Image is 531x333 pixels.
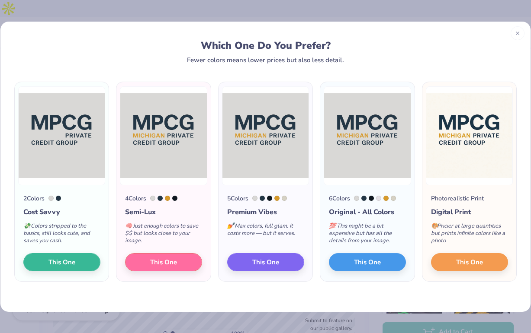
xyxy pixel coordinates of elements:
[187,57,344,63] div: Fewer colors means lower prices but also less detail.
[391,196,396,201] div: 7527 C
[23,217,100,253] div: Colors stripped to the basics, still looks cute, and saves you cash.
[252,196,257,201] div: Cool Gray 1 C
[329,207,406,217] div: Original - All Colors
[125,222,132,230] span: 🧠
[383,196,389,201] div: 7563 C
[23,222,30,230] span: 💸
[369,196,374,201] div: Black 6 C
[274,196,280,201] div: 7563 C
[431,217,508,253] div: Pricier at large quantities but prints infinite colors like a photo
[227,253,304,271] button: This One
[18,86,105,185] img: 2 color option
[354,196,359,201] div: Cool Gray 1 C
[48,196,54,201] div: Cool Gray 1 C
[227,222,234,230] span: 💅
[56,196,61,201] div: 7546 C
[329,217,406,253] div: This might be a bit expensive but has all the details from your image.
[120,86,207,185] img: 4 color option
[151,257,177,267] span: This One
[222,86,309,185] img: 5 color option
[354,257,381,267] span: This One
[150,196,155,201] div: Cool Gray 1 C
[431,222,438,230] span: 🎨
[431,194,484,203] div: Photorealistic Print
[431,207,508,217] div: Digital Print
[125,217,202,253] div: Just enough colors to save $$ but looks close to your image.
[23,253,100,271] button: This One
[426,86,513,185] img: Photorealistic preview
[227,217,304,246] div: Max colors, full glam. It costs more — but it serves.
[252,257,279,267] span: This One
[158,196,163,201] div: 7546 C
[376,196,381,201] div: 663 C
[125,207,202,217] div: Semi-Lux
[267,196,272,201] div: Black 6 C
[329,222,336,230] span: 💯
[48,257,75,267] span: This One
[431,253,508,271] button: This One
[329,253,406,271] button: This One
[227,207,304,217] div: Premium Vibes
[361,196,367,201] div: 7546 C
[125,194,146,203] div: 4 Colors
[165,196,170,201] div: 7563 C
[282,196,287,201] div: 7527 C
[260,196,265,201] div: 7546 C
[329,194,350,203] div: 6 Colors
[227,194,248,203] div: 5 Colors
[23,194,45,203] div: 2 Colors
[324,86,411,185] img: 6 color option
[456,257,483,267] span: This One
[23,207,100,217] div: Cost Savvy
[172,196,177,201] div: Black 6 C
[24,40,507,51] div: Which One Do You Prefer?
[125,253,202,271] button: This One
